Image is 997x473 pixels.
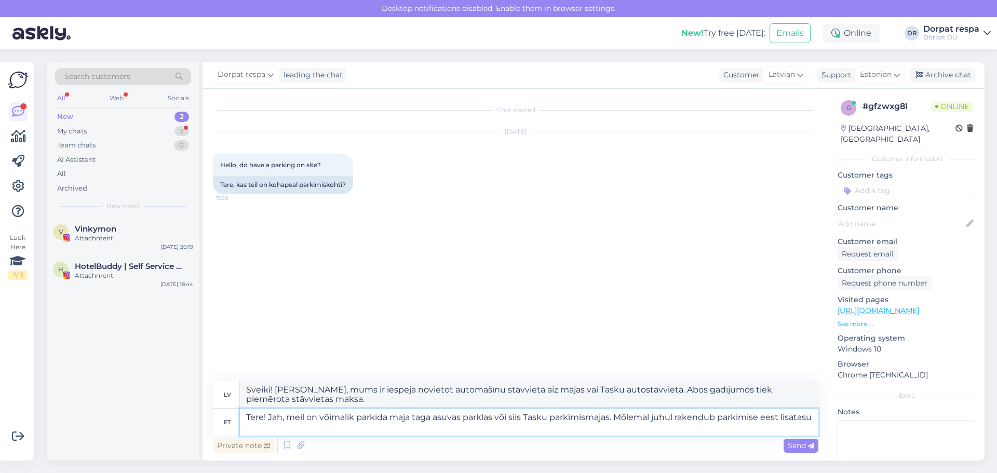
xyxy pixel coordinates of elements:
[279,70,343,80] div: leading the chat
[923,33,979,42] div: Dorpat OÜ
[75,271,193,280] div: Attachment
[213,127,818,137] div: [DATE]
[923,25,991,42] a: Dorpat respaDorpat OÜ
[841,123,955,145] div: [GEOGRAPHIC_DATA], [GEOGRAPHIC_DATA]
[57,112,73,122] div: New
[838,407,976,417] p: Notes
[923,25,979,33] div: Dorpat respa
[75,262,183,271] span: HotelBuddy | Self Service App for Hotel Guests
[57,169,66,179] div: All
[64,71,130,82] span: Search customers
[224,386,231,403] div: lv
[838,265,976,276] p: Customer phone
[55,91,67,105] div: All
[838,247,898,261] div: Request email
[838,344,976,355] p: Windows 10
[174,112,189,122] div: 2
[107,91,126,105] div: Web
[770,23,811,43] button: Emails
[838,236,976,247] p: Customer email
[174,140,189,151] div: 0
[216,194,255,202] span: 11:06
[846,104,851,112] span: g
[160,280,193,288] div: [DATE] 18:44
[838,218,964,229] input: Add name
[57,126,87,137] div: My chats
[910,68,975,82] div: Archive chat
[166,91,191,105] div: Socials
[75,224,116,234] span: Vinkymon
[57,183,87,194] div: Archived
[220,161,321,169] span: Hello, do have a parking on site?
[8,271,27,280] div: 2 / 3
[174,126,189,137] div: 7
[769,69,795,80] span: Latvian
[863,100,931,113] div: # gfzwxg8l
[8,233,27,280] div: Look Here
[838,183,976,198] input: Add a tag
[59,228,63,236] span: V
[860,69,892,80] span: Estonian
[838,319,976,329] p: See more ...
[838,294,976,305] p: Visited pages
[213,439,274,453] div: Private note
[681,28,704,38] b: New!
[213,176,353,194] div: Tere, kas teil on kohapeal parkimiskohti?
[213,105,818,115] div: Chat started
[57,155,96,165] div: AI Assistant
[838,359,976,370] p: Browser
[817,70,851,80] div: Support
[58,265,63,273] span: H
[838,333,976,344] p: Operating system
[218,69,265,80] span: Dorpat respa
[838,170,976,181] p: Customer tags
[838,391,976,400] div: Extra
[905,26,919,40] div: DR
[838,370,976,381] p: Chrome [TECHNICAL_ID]
[57,140,96,151] div: Team chats
[788,441,814,450] span: Send
[224,413,231,431] div: et
[75,234,193,243] div: Attachment
[8,70,28,90] img: Askly Logo
[838,276,932,290] div: Request phone number
[240,409,818,436] textarea: Tere! Jah, meil on võimalik parkida maja taga asuvas parklas või siis Tasku parkimismajas. Mõlema...
[838,306,919,315] a: [URL][DOMAIN_NAME]
[161,243,193,251] div: [DATE] 20:19
[931,101,973,112] span: Online
[106,201,140,211] span: New chats
[823,24,880,43] div: Online
[240,381,818,408] textarea: Sveiki! [PERSON_NAME], mums ir iespēja novietot automašīnu stāvvietā aiz mājas vai Tasku autostāv...
[838,154,976,164] div: Customer information
[838,202,976,213] p: Customer name
[681,27,765,39] div: Try free [DATE]:
[719,70,760,80] div: Customer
